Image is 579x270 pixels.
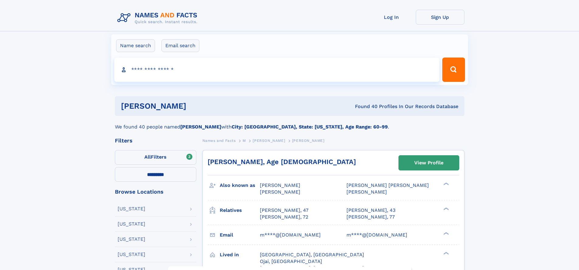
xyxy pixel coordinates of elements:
[118,222,145,226] div: [US_STATE]
[115,150,196,165] label: Filters
[115,138,196,143] div: Filters
[442,182,449,186] div: ❯
[144,154,151,160] span: All
[202,137,236,144] a: Names and Facts
[260,189,300,195] span: [PERSON_NAME]
[442,231,449,235] div: ❯
[118,237,145,242] div: [US_STATE]
[346,182,429,188] span: [PERSON_NAME] [PERSON_NAME]
[232,124,388,130] b: City: [GEOGRAPHIC_DATA], State: [US_STATE], Age Range: 60-99
[220,205,260,216] h3: Relatives
[121,102,271,110] h1: [PERSON_NAME]
[399,156,459,170] a: View Profile
[118,206,145,211] div: [US_STATE]
[220,250,260,260] h3: Lived in
[253,139,285,143] span: [PERSON_NAME]
[346,189,387,195] span: [PERSON_NAME]
[416,10,464,25] a: Sign Up
[260,207,308,214] a: [PERSON_NAME], 47
[367,10,416,25] a: Log In
[271,103,458,110] div: Found 40 Profiles In Our Records Database
[220,230,260,240] h3: Email
[208,158,356,166] a: [PERSON_NAME], Age [DEMOGRAPHIC_DATA]
[115,189,196,195] div: Browse Locations
[442,251,449,255] div: ❯
[442,58,465,82] button: Search Button
[414,156,443,170] div: View Profile
[180,124,221,130] b: [PERSON_NAME]
[260,258,322,264] span: Ojai, [GEOGRAPHIC_DATA]
[118,252,145,257] div: [US_STATE]
[292,139,325,143] span: [PERSON_NAME]
[115,10,202,26] img: Logo Names and Facts
[346,207,395,214] a: [PERSON_NAME], 43
[243,139,246,143] span: M
[114,58,440,82] input: search input
[220,180,260,191] h3: Also known as
[115,116,464,131] div: We found 40 people named with .
[260,252,364,258] span: [GEOGRAPHIC_DATA], [GEOGRAPHIC_DATA]
[116,39,155,52] label: Name search
[442,207,449,211] div: ❯
[260,182,300,188] span: [PERSON_NAME]
[253,137,285,144] a: [PERSON_NAME]
[161,39,199,52] label: Email search
[243,137,246,144] a: M
[260,214,308,220] a: [PERSON_NAME], 72
[346,214,395,220] a: [PERSON_NAME], 77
